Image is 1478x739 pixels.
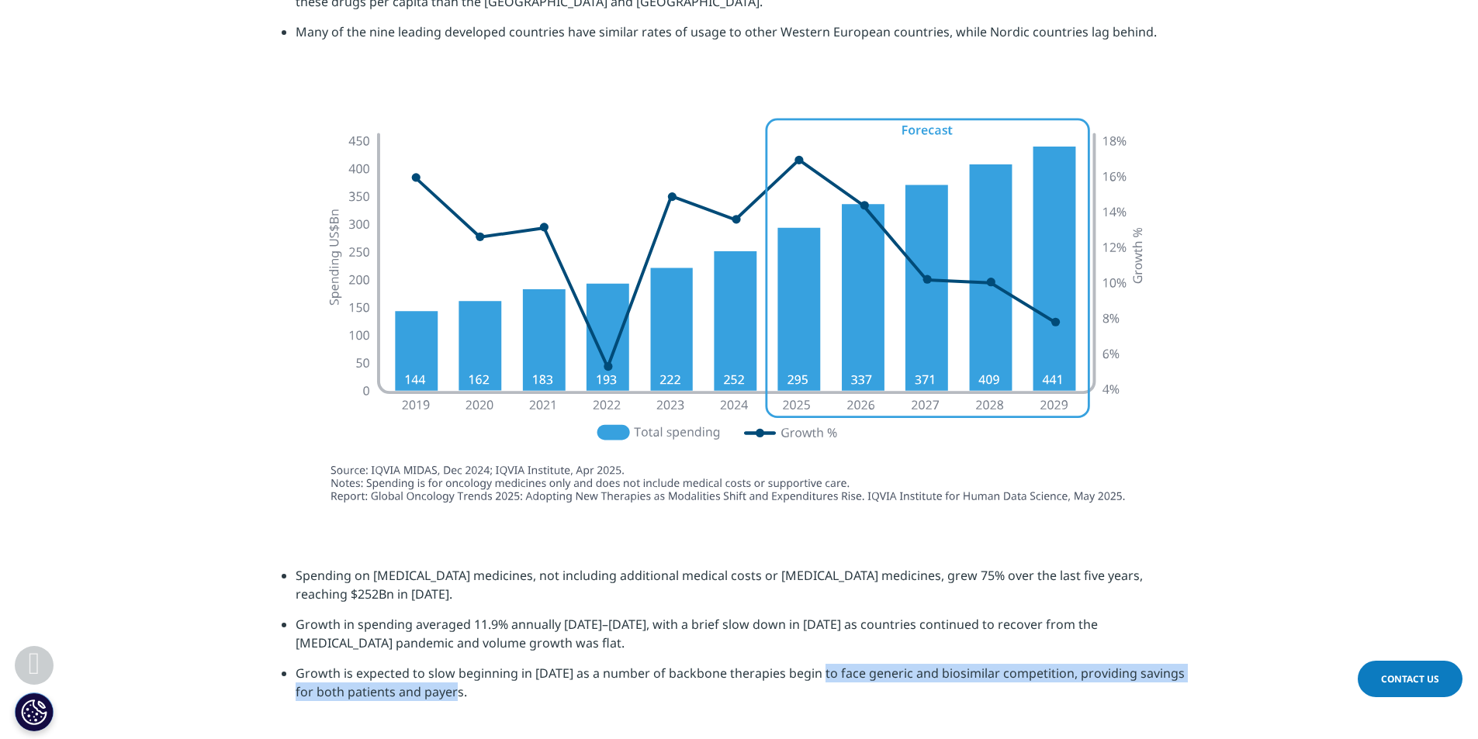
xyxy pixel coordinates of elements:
[296,615,1197,664] li: Growth in spending averaged 11.9% annually [DATE]–[DATE], with a brief slow down in [DATE] as cou...
[296,22,1197,53] li: Many of the nine leading developed countries have similar rates of usage to other Western Europea...
[296,566,1197,615] li: Spending on [MEDICAL_DATA] medicines, not including additional medical costs or [MEDICAL_DATA] me...
[296,664,1197,713] li: Growth is expected to slow beginning in [DATE] as a number of backbone therapies begin to face ge...
[1381,672,1439,685] span: Contact Us
[1358,661,1462,697] a: Contact Us
[15,692,54,731] button: Cookies Settings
